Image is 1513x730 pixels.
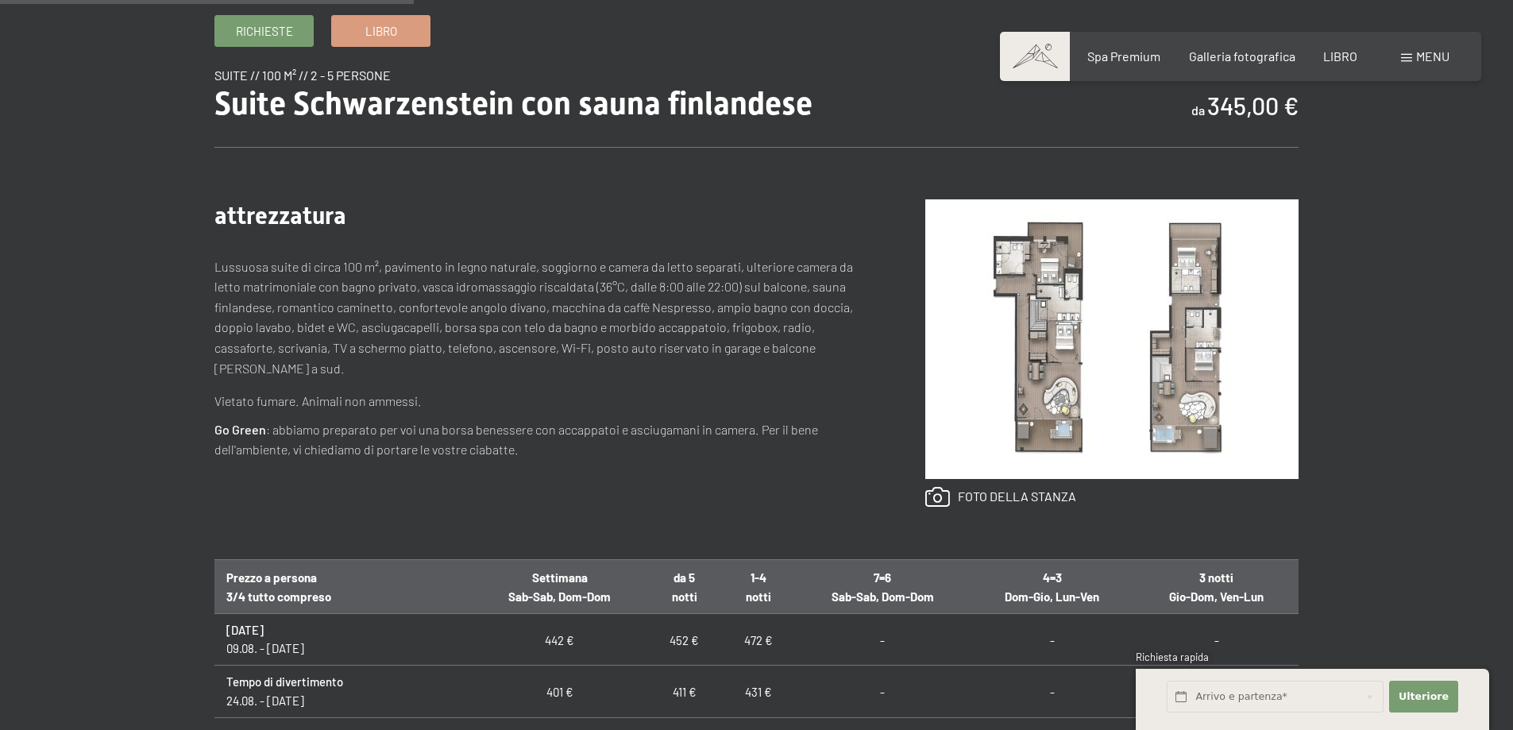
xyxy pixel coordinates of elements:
a: Richieste [215,16,313,46]
font: Ulteriore [1399,690,1449,702]
font: Go Green [214,422,266,437]
font: - [1050,685,1055,699]
font: Prezzo a persona [226,570,317,585]
font: Tempo di divertimento [226,674,343,689]
font: 3/4 tutto compreso [226,589,331,604]
font: [DATE] [226,623,264,637]
font: Libro [365,24,397,38]
font: 431 € [745,685,772,699]
font: 442 € [545,633,574,647]
font: Vietato fumare. Animali non ammessi. [214,393,422,408]
font: 401 € [546,685,573,699]
font: Gio-Dom, Ven-Lun [1169,589,1264,604]
font: attrezzatura [214,202,346,230]
font: Sab-Sab, Dom-Dom [508,589,611,604]
font: 411 € [673,685,697,699]
font: Dom-Gio, Lun-Ven [1005,589,1099,604]
font: Richieste [236,24,293,38]
font: 452 € [670,633,699,647]
font: - [880,685,885,699]
font: 472 € [744,633,773,647]
font: 7=6 [874,570,891,585]
font: 345,00 € [1207,91,1299,120]
font: menu [1416,48,1449,64]
font: 1-4 [751,570,766,585]
font: Suite Schwarzenstein con sauna finlandese [214,85,812,122]
a: Spa Premium [1087,48,1160,64]
a: Libro [332,16,430,46]
font: - [1050,633,1055,647]
button: Ulteriore [1389,681,1457,713]
font: : abbiamo preparato per voi una borsa benessere con accappatoi e asciugamani in camera. Per il be... [214,422,818,458]
font: Lussuosa suite di circa 100 m², pavimento in legno naturale, soggiorno e camera da letto separati... [214,259,853,376]
font: Settimana [532,570,588,585]
font: da [1191,102,1205,118]
font: notti [672,589,697,604]
font: 3 notti [1199,570,1233,585]
font: - [880,633,885,647]
font: 4=3 [1043,570,1062,585]
font: Suite // 100 m² // 2 - 5 persone [214,68,391,83]
font: Richiesta rapida [1136,651,1209,663]
a: LIBRO [1323,48,1357,64]
font: 09.08. - [DATE] [226,641,304,655]
a: Galleria fotografica [1189,48,1295,64]
font: Sab-Sab, Dom-Dom [832,589,934,604]
font: - [1214,633,1219,647]
font: 24.08. - [DATE] [226,693,304,708]
font: da 5 [674,570,695,585]
font: notti [746,589,771,604]
img: Suite Schwarzenstein con sauna finlandese [925,199,1299,479]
